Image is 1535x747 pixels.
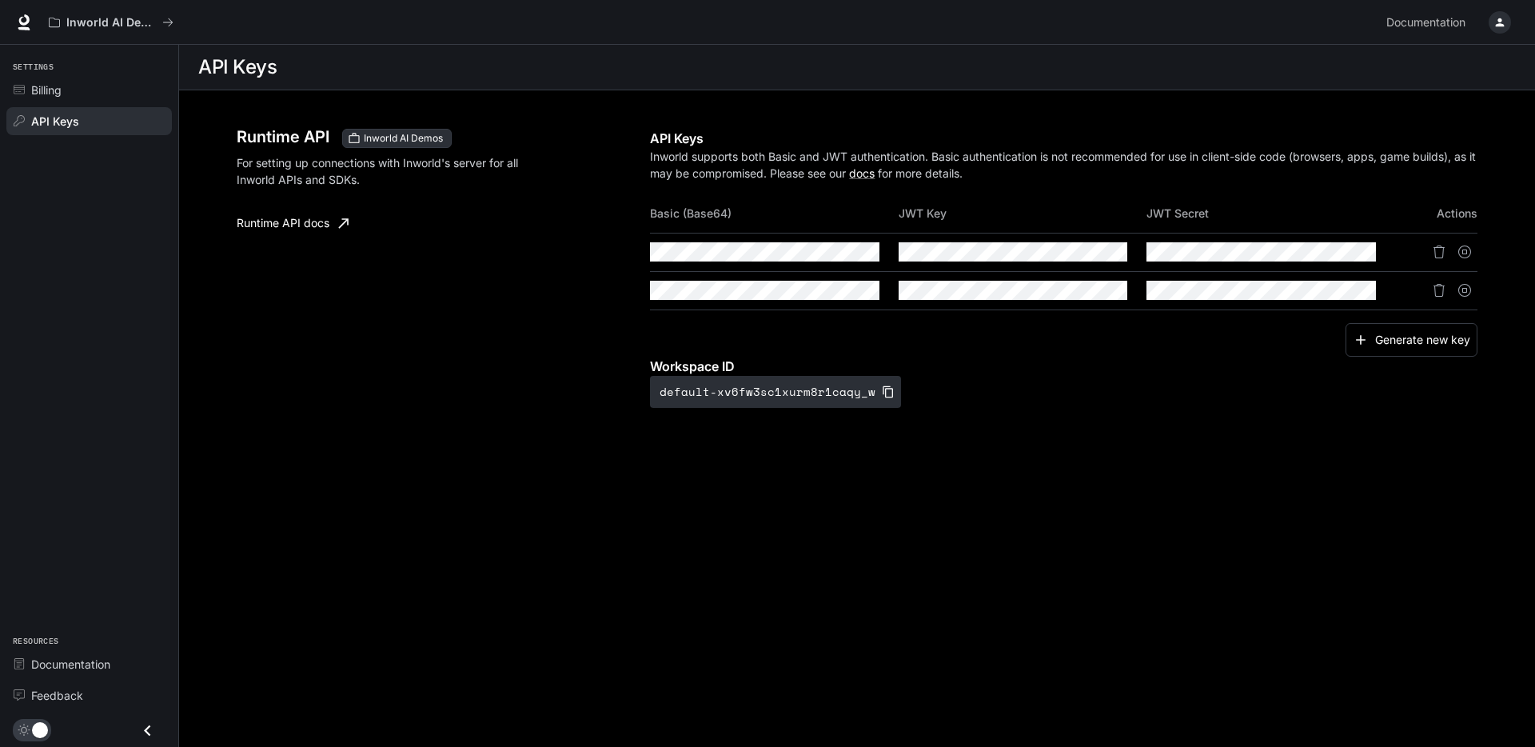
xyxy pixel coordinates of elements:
[6,681,172,709] a: Feedback
[650,194,898,233] th: Basic (Base64)
[1380,6,1477,38] a: Documentation
[650,129,1477,148] p: API Keys
[899,194,1146,233] th: JWT Key
[1426,278,1452,303] button: Delete API key
[650,148,1477,182] p: Inworld supports both Basic and JWT authentication. Basic authentication is not recommended for u...
[1346,323,1477,358] button: Generate new key
[237,154,537,188] p: For setting up connections with Inworld's server for all Inworld APIs and SDKs.
[1452,278,1477,303] button: Suspend API key
[650,376,901,408] button: default-xv6fw3sc1xurm8r1caqy_w
[342,129,452,148] div: These keys will apply to your current workspace only
[650,357,1477,376] p: Workspace ID
[6,650,172,678] a: Documentation
[6,107,172,135] a: API Keys
[357,131,449,146] span: Inworld AI Demos
[1146,194,1394,233] th: JWT Secret
[42,6,181,38] button: All workspaces
[31,82,62,98] span: Billing
[1426,239,1452,265] button: Delete API key
[31,113,79,130] span: API Keys
[198,51,277,83] h1: API Keys
[1386,13,1465,33] span: Documentation
[66,16,156,30] p: Inworld AI Demos
[31,687,83,704] span: Feedback
[230,207,355,239] a: Runtime API docs
[6,76,172,104] a: Billing
[31,656,110,673] span: Documentation
[1452,239,1477,265] button: Suspend API key
[32,721,48,738] span: Dark mode toggle
[237,129,329,145] h3: Runtime API
[130,714,165,747] button: Close drawer
[1395,194,1477,233] th: Actions
[849,166,875,180] a: docs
